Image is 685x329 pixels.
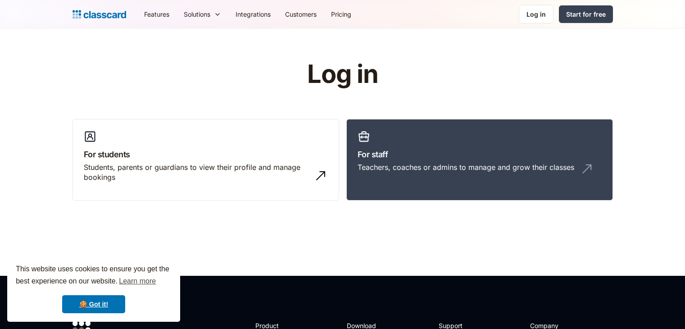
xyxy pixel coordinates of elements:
a: Pricing [324,4,358,24]
h3: For staff [358,148,602,160]
div: Students, parents or guardians to view their profile and manage bookings [84,162,310,183]
div: cookieconsent [7,255,180,322]
div: Solutions [184,9,210,19]
a: dismiss cookie message [62,295,125,313]
a: Start for free [559,5,613,23]
a: Log in [519,5,553,23]
div: Start for free [566,9,606,19]
a: For staffTeachers, coaches or admins to manage and grow their classes [346,119,613,201]
a: Features [137,4,177,24]
a: Customers [278,4,324,24]
a: learn more about cookies [118,274,157,288]
div: Log in [526,9,546,19]
span: This website uses cookies to ensure you get the best experience on our website. [16,264,172,288]
div: Teachers, coaches or admins to manage and grow their classes [358,162,574,172]
h3: For students [84,148,328,160]
div: Solutions [177,4,228,24]
a: home [73,8,126,21]
a: For studentsStudents, parents or guardians to view their profile and manage bookings [73,119,339,201]
a: Integrations [228,4,278,24]
h1: Log in [200,60,485,88]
